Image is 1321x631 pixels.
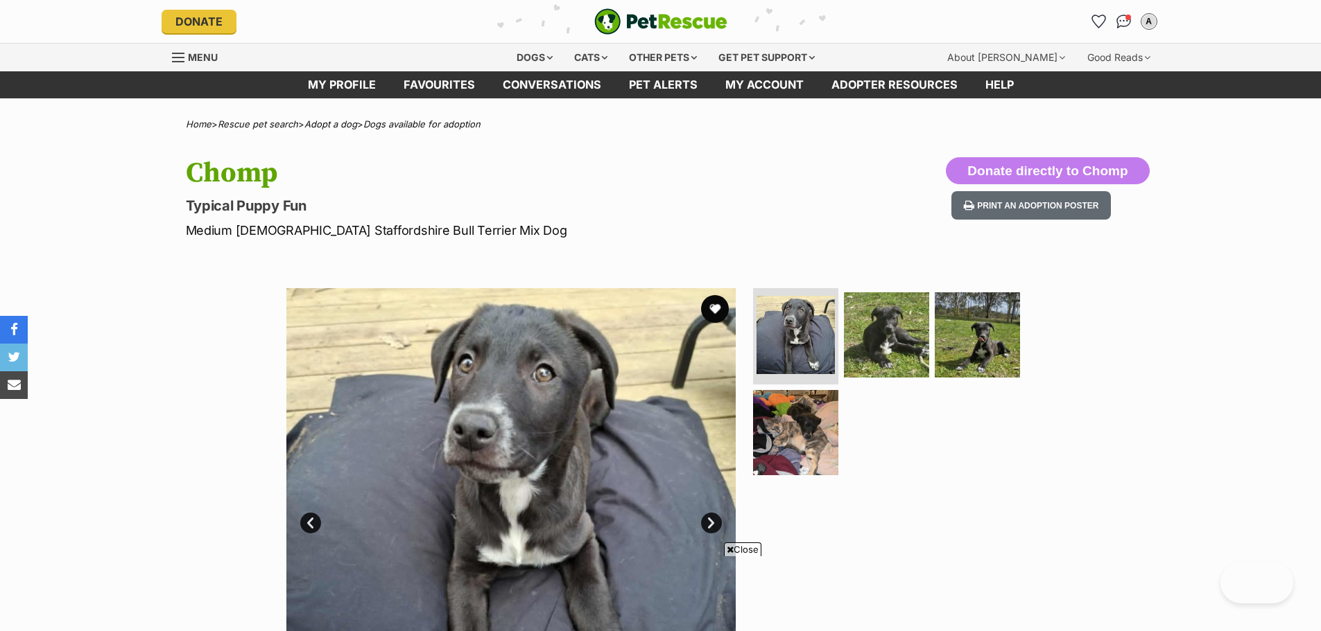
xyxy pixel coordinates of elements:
[172,44,227,69] a: Menu
[701,295,729,323] button: favourite
[294,71,390,98] a: My profile
[186,221,772,240] p: Medium [DEMOGRAPHIC_DATA] Staffordshire Bull Terrier Mix Dog
[1113,10,1135,33] a: Conversations
[724,542,761,556] span: Close
[935,292,1020,377] img: Photo of Chomp
[701,513,722,533] a: Next
[1138,10,1160,33] button: My account
[390,71,489,98] a: Favourites
[363,118,481,130] a: Dogs available for adoption
[1088,10,1160,33] ul: Account quick links
[564,44,617,71] div: Cats
[619,44,707,71] div: Other pets
[408,562,913,624] iframe: Advertisement
[753,390,838,475] img: Photo of Chomp
[151,119,1171,130] div: > > >
[972,71,1028,98] a: Help
[186,196,772,215] p: Typical Puppy Fun
[162,10,236,33] a: Donate
[507,44,562,71] div: Dogs
[1088,10,1110,33] a: Favourites
[1116,15,1131,28] img: chat-41dd97257d64d25036548639549fe6c8038ab92f7586957e7f3b1b290dea8141.svg
[818,71,972,98] a: Adopter resources
[1078,44,1160,71] div: Good Reads
[186,157,772,189] h1: Chomp
[188,51,218,63] span: Menu
[489,71,615,98] a: conversations
[218,118,298,130] a: Rescue pet search
[1142,15,1156,28] div: A
[757,296,835,374] img: Photo of Chomp
[594,8,727,35] img: logo-e224e6f780fb5917bec1dbf3a21bbac754714ae5b6737aabdf751b685950b380.svg
[711,71,818,98] a: My account
[615,71,711,98] a: Pet alerts
[709,44,824,71] div: Get pet support
[594,8,727,35] a: PetRescue
[186,118,211,130] a: Home
[1220,562,1293,603] iframe: Help Scout Beacon - Open
[938,44,1075,71] div: About [PERSON_NAME]
[946,157,1149,185] button: Donate directly to Chomp
[300,513,321,533] a: Prev
[951,191,1111,220] button: Print an adoption poster
[304,118,357,130] a: Adopt a dog
[844,292,929,377] img: Photo of Chomp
